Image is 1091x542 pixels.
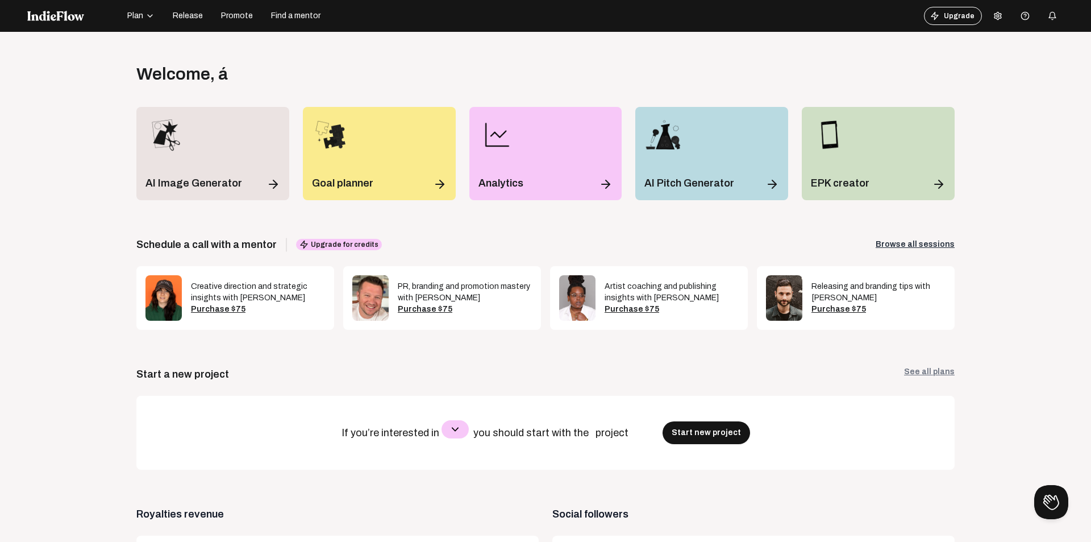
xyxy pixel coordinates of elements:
[811,281,946,304] div: Releasing and branding tips with [PERSON_NAME]
[296,239,382,250] span: Upgrade for credits
[398,281,532,304] div: PR, branding and promotion mastery with [PERSON_NAME]
[644,175,734,191] p: AI Pitch Generator
[876,239,955,250] a: Browse all sessions
[811,175,869,191] p: EPK creator
[478,116,516,154] img: line-chart.png
[904,366,955,382] a: See all plans
[644,116,682,154] img: pitch_wizard_icon.png
[342,427,442,438] span: If you’re interested in
[27,11,84,21] img: indieflow-logo-white.svg
[473,427,591,438] span: you should start with the
[312,116,349,154] img: goal_planner_icon.png
[136,237,277,253] span: Schedule a call with a mentor
[1034,485,1068,519] iframe: Toggle Customer Support
[924,7,982,25] button: Upgrade
[605,304,739,315] div: Purchase $75
[398,304,532,315] div: Purchase $75
[136,64,228,84] div: Welcome
[191,281,325,304] div: Creative direction and strategic insights with [PERSON_NAME]
[166,7,210,25] button: Release
[596,427,631,438] span: project
[811,304,946,315] div: Purchase $75
[312,175,373,191] p: Goal planner
[136,506,539,522] span: Royalties revenue
[145,175,242,191] p: AI Image Generator
[191,304,325,315] div: Purchase $75
[136,366,229,382] div: Start a new project
[552,506,955,522] span: Social followers
[663,421,750,444] button: Start new project
[127,10,143,22] span: Plan
[264,7,327,25] button: Find a mentor
[145,116,183,154] img: merch_designer_icon.png
[478,175,523,191] p: Analytics
[605,281,739,304] div: Artist coaching and publishing insights with [PERSON_NAME]
[811,116,848,154] img: epk_icon.png
[120,7,161,25] button: Plan
[210,65,228,83] span: , á
[221,10,253,22] span: Promote
[173,10,203,22] span: Release
[271,10,320,22] span: Find a mentor
[214,7,260,25] button: Promote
